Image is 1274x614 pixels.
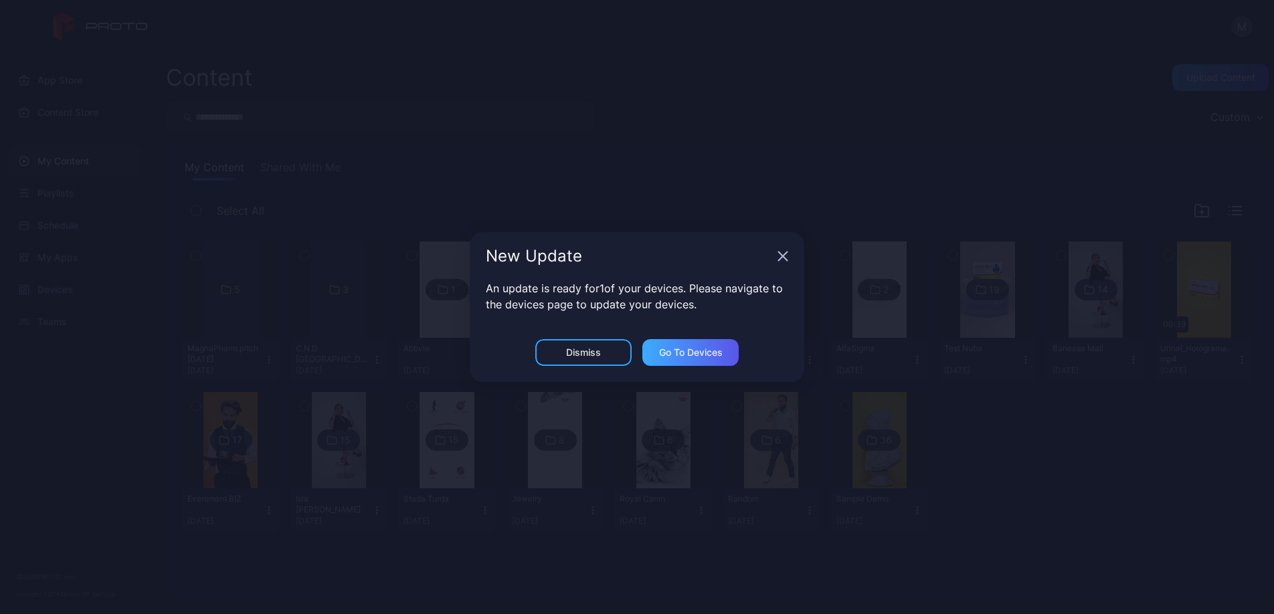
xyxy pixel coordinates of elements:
div: Dismiss [566,347,601,358]
button: Go to devices [642,339,739,366]
div: Go to devices [659,347,723,358]
div: New Update [486,248,772,264]
button: Dismiss [535,339,632,366]
p: An update is ready for 1 of your devices. Please navigate to the devices page to update your devi... [486,280,788,312]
